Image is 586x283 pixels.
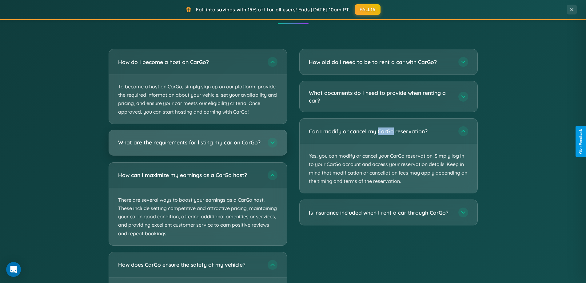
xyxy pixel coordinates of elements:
[6,262,21,277] div: Open Intercom Messenger
[109,188,287,245] p: There are several ways to boost your earnings as a CarGo host. These include setting competitive ...
[309,89,452,104] h3: What documents do I need to provide when renting a car?
[309,209,452,216] h3: Is insurance included when I rent a car through CarGo?
[309,127,452,135] h3: Can I modify or cancel my CarGo reservation?
[118,171,261,179] h3: How can I maximize my earnings as a CarGo host?
[109,75,287,124] p: To become a host on CarGo, simply sign up on our platform, provide the required information about...
[118,139,261,146] h3: What are the requirements for listing my car on CarGo?
[196,6,350,13] span: Fall into savings with 15% off for all users! Ends [DATE] 10am PT.
[309,58,452,66] h3: How old do I need to be to rent a car with CarGo?
[300,144,477,193] p: Yes, you can modify or cancel your CarGo reservation. Simply log in to your CarGo account and acc...
[118,261,261,269] h3: How does CarGo ensure the safety of my vehicle?
[579,129,583,154] div: Give Feedback
[355,4,381,15] button: FALL15
[118,58,261,66] h3: How do I become a host on CarGo?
